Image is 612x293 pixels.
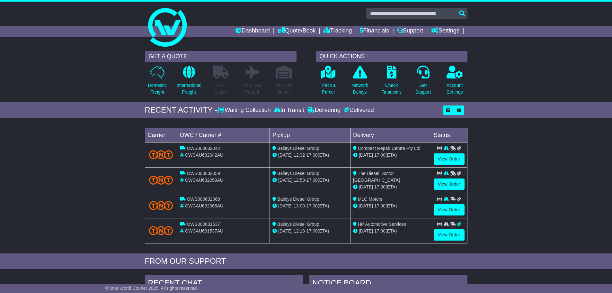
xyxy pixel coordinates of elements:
span: 12:32 [294,152,305,158]
img: TNT_Domestic.png [149,226,173,235]
div: (ETA) [353,228,428,234]
a: NetworkDelays [351,65,368,99]
a: View Order [434,179,465,190]
span: The Diesel Doctor [GEOGRAPHIC_DATA] [353,171,400,183]
span: OWS000632068 [187,197,220,202]
a: GetSupport [415,65,431,99]
span: OWCAU631537AU [185,228,223,233]
img: TNT_Domestic.png [149,201,173,210]
span: [DATE] [278,203,292,208]
img: TNT_Domestic.png [149,150,173,159]
span: 17:00 [374,228,386,233]
a: View Order [434,153,465,165]
span: 17:00 [306,152,318,158]
span: 12:53 [294,178,305,183]
a: Dashboard [235,26,270,37]
td: OWC / Carrier # [177,128,270,142]
span: [DATE] [278,228,292,233]
p: Domestic Freight [148,82,166,96]
p: Track a Parcel [321,82,336,96]
a: DomesticFreight [147,65,167,99]
div: NOTICE BOARD [309,275,467,293]
div: In Transit [272,107,306,114]
a: InternationalFreight [176,65,202,99]
div: - (ETA) [272,177,348,184]
span: OWCAU632042AU [185,152,223,158]
a: Settings [431,26,459,37]
span: [DATE] [359,152,373,158]
span: 13:00 [294,203,305,208]
p: Air & Sea Freight [243,82,262,96]
span: 17:00 [374,184,386,189]
a: Track aParcel [321,65,336,99]
a: Tracking [324,26,352,37]
div: FROM OUR SUPPORT [145,257,467,266]
img: TNT_Domestic.png [149,176,173,184]
a: View Order [434,204,465,215]
span: [DATE] [359,203,373,208]
span: [DATE] [359,184,373,189]
p: Full Loads [213,82,229,96]
span: [DATE] [278,152,292,158]
div: (ETA) [353,203,428,209]
span: [DATE] [359,228,373,233]
div: RECENT ACTIVITY - [145,105,217,115]
div: RECENT CHAT [145,275,303,293]
span: © One World Courier 2025. All rights reserved. [105,286,198,291]
span: 12:13 [294,228,305,233]
span: Baileys Diesel Group [277,197,319,202]
span: 17:00 [374,152,386,158]
div: (ETA) [353,152,428,159]
span: 17:00 [374,203,386,208]
a: Financials [360,26,389,37]
a: CheckFinancials [381,65,402,99]
span: HP Automotive Services [358,222,406,227]
a: View Order [434,229,465,241]
span: OWCAU632059AU [185,178,223,183]
span: 17:00 [306,178,318,183]
span: [DATE] [278,178,292,183]
div: QUICK ACTIONS [316,51,467,62]
p: Air / Sea Depot [275,82,293,96]
span: 17:00 [306,228,318,233]
td: Delivery [350,128,431,142]
div: Delivered [342,107,374,114]
span: OWS000631537 [187,222,220,227]
p: Get Support [415,82,431,96]
p: Network Delays [351,82,368,96]
div: - (ETA) [272,152,348,159]
a: Support [397,26,423,37]
div: - (ETA) [272,228,348,234]
div: Waiting Collection [217,107,272,114]
span: OWS000632059 [187,171,220,176]
div: GET A QUOTE [145,51,297,62]
span: Compact Repair Centre Pty Ltd [358,146,421,151]
span: Baileys Diesel Group [277,171,319,176]
div: Delivering [306,107,342,114]
p: Check Financials [381,82,402,96]
span: OWCAU632068AU [185,203,223,208]
div: - (ETA) [272,203,348,209]
td: Pickup [270,128,350,142]
a: AccountSettings [446,65,463,99]
td: Status [431,128,467,142]
a: Quote/Book [278,26,315,37]
span: Baileys Diesel Group [277,146,319,151]
span: Baileys Diesel Group [277,222,319,227]
td: Carrier [145,128,177,142]
span: MLC Motors [358,197,382,202]
p: Account Settings [447,82,463,96]
p: International Freight [177,82,201,96]
span: OWS000632042 [187,146,220,151]
span: 17:00 [306,203,318,208]
div: (ETA) [353,184,428,190]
